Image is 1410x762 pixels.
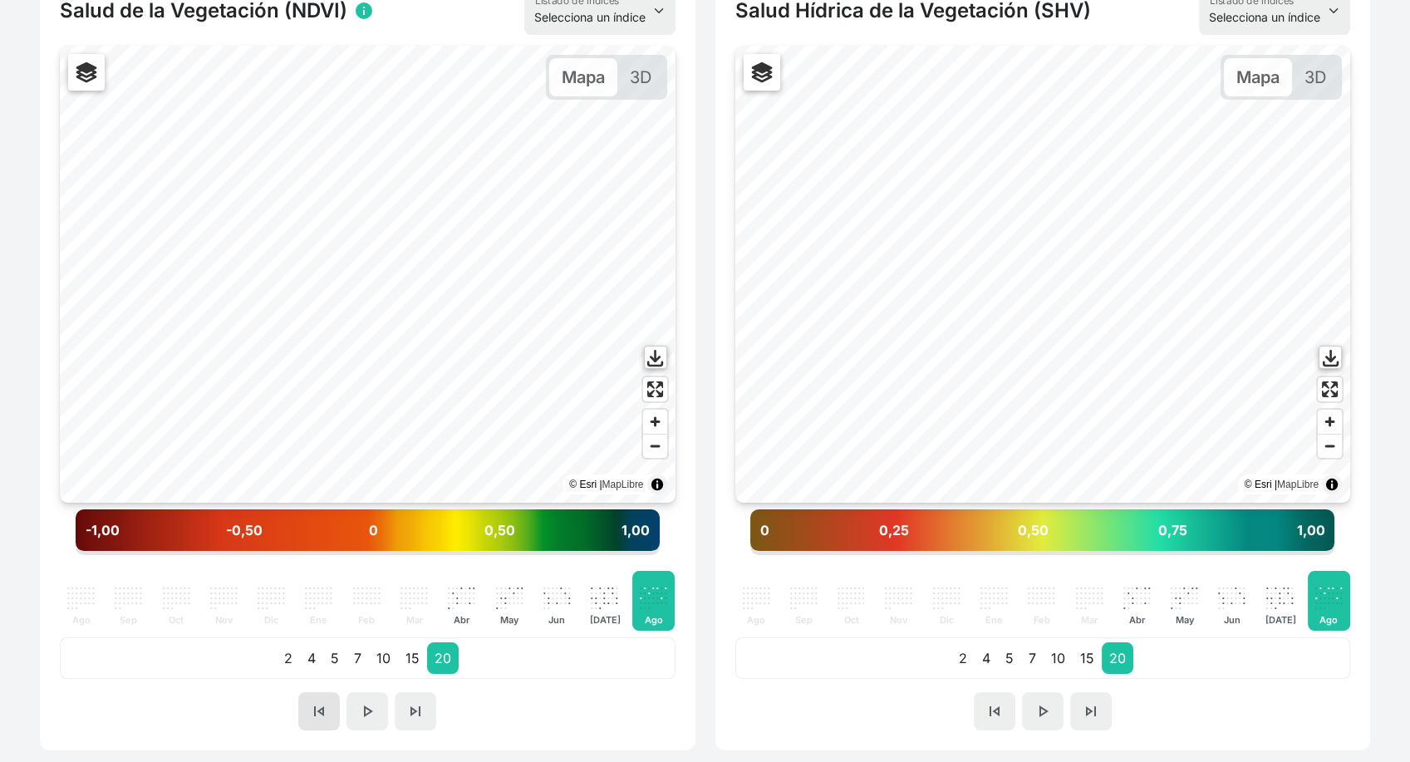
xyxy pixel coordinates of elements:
p: . [1314,574,1319,579]
p: . [222,579,226,584]
p: . [759,574,763,579]
p: 1,00 [1296,520,1324,540]
p: . [746,574,750,579]
p: . [1087,574,1091,579]
p: . [1186,574,1191,579]
p: Mapa [1224,58,1292,96]
p: . [83,574,87,579]
div: Download Map Image [644,346,667,369]
p: . [472,579,476,584]
p: . [122,579,126,584]
p: . [660,574,664,579]
p: . [135,574,139,579]
p: 3D [1292,58,1339,96]
p: . [1174,574,1178,579]
span: skip_next [1081,701,1101,721]
summary: Toggle attribution [647,474,667,494]
p: . [273,579,278,584]
p: . [114,574,118,579]
p: . [1143,574,1147,579]
div: Layers [744,54,780,91]
p: . [499,579,504,584]
p: . [321,574,325,579]
p: . [455,574,459,579]
p: -1,00 [86,520,120,540]
p: . [1286,574,1290,579]
p: . [408,574,412,579]
p: . [1182,574,1186,579]
p: . [949,574,953,579]
p: . [814,574,818,579]
p: . [1323,574,1327,579]
p: . [594,574,598,579]
p: . [261,579,265,584]
p: . [789,574,793,579]
button: Zoom in [643,410,667,434]
p: . [261,574,265,579]
p: . [647,574,651,579]
p: . [567,574,572,579]
p: . [1083,574,1087,579]
p: . [130,574,135,579]
p: . [377,574,381,579]
p: . [742,574,746,579]
p: . [504,574,508,579]
p: . [234,579,238,584]
p: . [508,579,512,584]
p: . [996,574,1000,579]
p: . [408,579,412,584]
p: . [793,574,798,579]
p: . [282,579,286,584]
p: . [404,579,408,584]
p: . [1278,574,1282,579]
p: . [468,579,472,584]
p: . [230,574,234,579]
p: . [1234,574,1238,579]
summary: Toggle attribution [1322,474,1342,494]
a: MapLibre [1277,479,1319,490]
img: Download [645,347,666,368]
p: . [66,574,71,579]
p: . [218,574,222,579]
p: . [1078,574,1083,579]
p: . [984,574,988,579]
p: . [179,574,183,579]
p: . [464,574,468,579]
p: . [269,574,273,579]
p: . [135,579,139,584]
p: . [139,574,143,579]
p: . [1123,574,1127,579]
p: . [853,574,857,579]
p: . [1005,574,1009,579]
p: . [166,579,170,584]
button: Zoom out [1318,434,1342,458]
p: . [1335,574,1339,579]
p: . [269,579,273,584]
p: . [953,574,957,579]
p: . [1242,574,1246,579]
p: . [504,579,508,584]
button: skip_previous [298,692,340,730]
p: . [651,574,656,579]
p: . [499,574,504,579]
p: . [945,574,949,579]
p: . [400,574,404,579]
button: Enter fullscreen [1318,377,1342,401]
p: . [495,579,499,584]
span: skip_next [405,701,425,721]
p: . [459,579,464,584]
p: . [988,574,992,579]
p: . [563,574,567,579]
p: . [1331,574,1335,579]
p: . [321,579,325,584]
span: play_arrow [357,701,377,721]
p: . [325,579,329,584]
p: . [1139,574,1143,579]
p: . [308,579,312,584]
p: . [265,579,269,584]
p: . [590,574,594,579]
p: . [222,574,226,579]
p: . [226,574,230,579]
p: . [559,574,563,579]
p: 0,25 [879,520,909,540]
